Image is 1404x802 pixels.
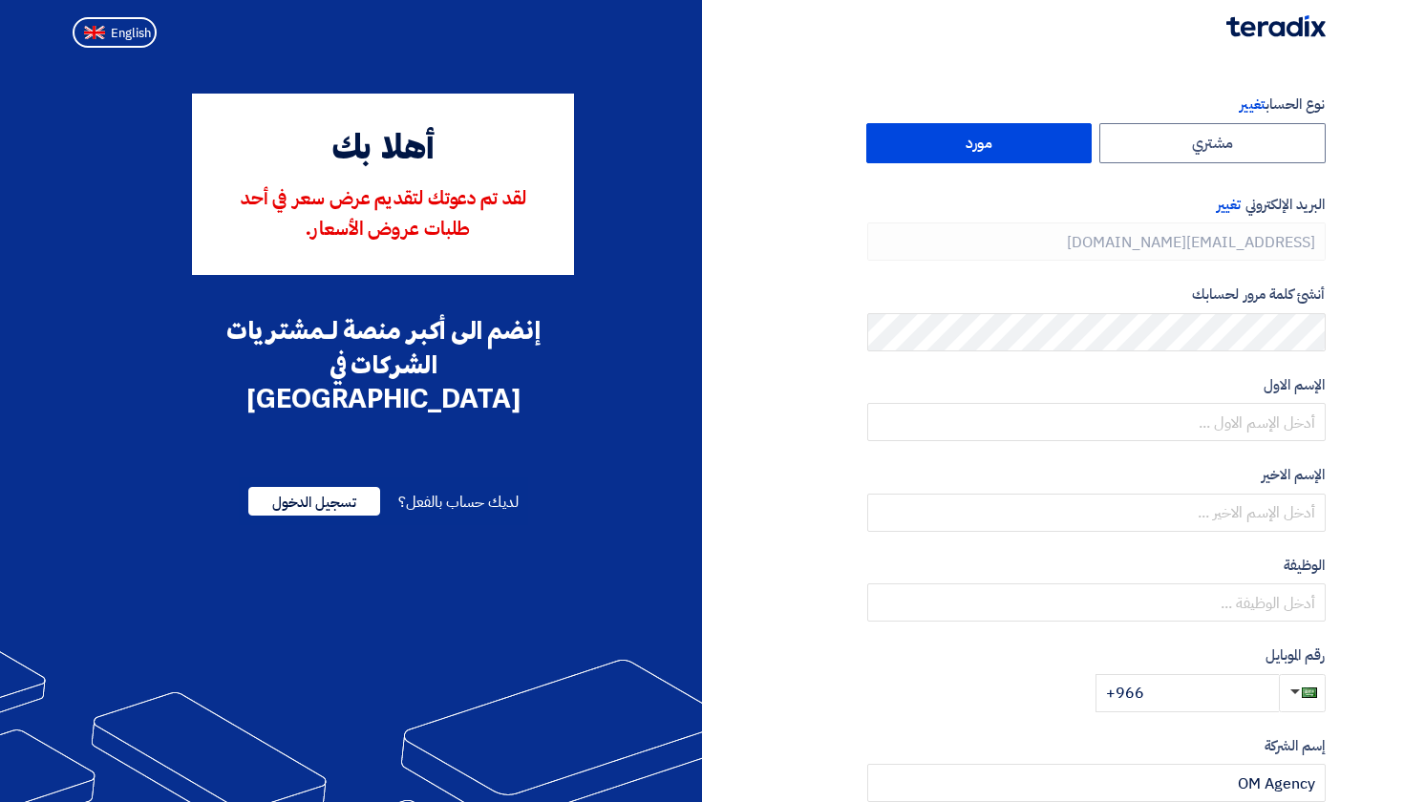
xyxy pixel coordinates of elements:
label: إسم الشركة [867,735,1326,757]
span: تسجيل الدخول [248,487,380,516]
span: تغيير [1217,194,1241,215]
span: تغيير [1240,94,1265,115]
div: أهلا بك [219,124,547,176]
input: أدخل رقم الموبايل ... [1096,674,1279,712]
label: مورد [866,123,1093,163]
label: مشتري [1099,123,1326,163]
input: أدخل إسم الشركة ... [867,764,1326,802]
span: English [111,27,151,40]
span: لديك حساب بالفعل؟ [398,491,518,514]
label: البريد الإلكتروني [867,194,1326,216]
label: رقم الموبايل [867,644,1326,666]
label: الإسم الاخير [867,464,1326,486]
label: الإسم الاول [867,374,1326,396]
img: en-US.png [84,26,105,40]
label: أنشئ كلمة مرور لحسابك [867,284,1326,306]
div: إنضم الى أكبر منصة لـمشتريات الشركات في [GEOGRAPHIC_DATA] [192,313,574,416]
span: لقد تم دعوتك لتقديم عرض سعر في أحد طلبات عروض الأسعار. [241,190,526,240]
label: الوظيفة [867,555,1326,577]
input: أدخل بريد العمل الإلكتروني الخاص بك ... [867,222,1326,261]
input: أدخل الوظيفة ... [867,583,1326,622]
a: تسجيل الدخول [248,491,380,514]
button: English [73,17,157,48]
input: أدخل الإسم الاول ... [867,403,1326,441]
input: أدخل الإسم الاخير ... [867,494,1326,532]
img: Teradix logo [1226,15,1326,37]
label: نوع الحساب [867,94,1326,116]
